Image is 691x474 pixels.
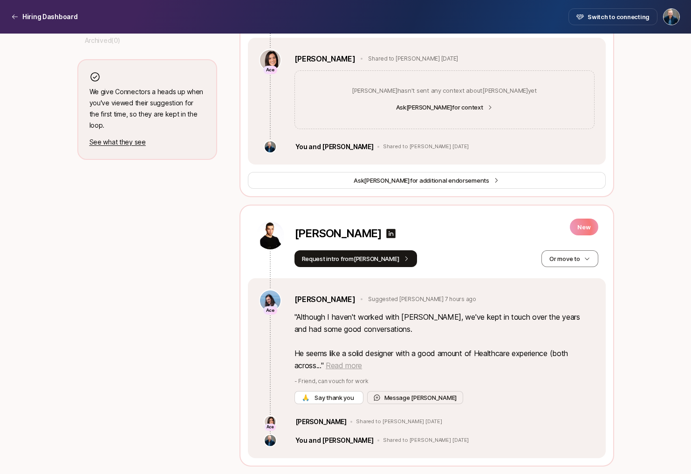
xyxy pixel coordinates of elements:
p: You and [PERSON_NAME] [295,435,374,446]
p: Ace [267,424,274,430]
p: Shared to [PERSON_NAME] [DATE] [368,55,458,63]
span: Switch to connecting [588,12,650,21]
p: " Although I haven't worked with [PERSON_NAME], we've kept in touch over the years and had some g... [294,311,595,371]
img: ACg8ocLS2l1zMprXYdipp7mfi5ZAPgYYEnnfB-SEFN0Ix-QHc6UIcGI=s160-c [265,141,276,152]
span: [PERSON_NAME] [364,177,410,184]
button: 🙏 Say thank you [294,391,363,404]
p: Ace [266,307,275,315]
button: Switch to connecting [568,8,657,25]
p: Archived ( 0 ) [85,35,120,46]
p: New [570,219,598,235]
p: Shared to [PERSON_NAME] [DATE] [356,419,442,425]
img: ACg8ocLS2l1zMprXYdipp7mfi5ZAPgYYEnnfB-SEFN0Ix-QHc6UIcGI=s160-c [265,435,276,446]
button: Ask[PERSON_NAME]for context [390,101,499,114]
p: We give Connectors a heads up when you've viewed their suggestion for the first time, so they are... [89,86,205,131]
button: Or move to [541,250,598,267]
button: Request intro from[PERSON_NAME] [294,250,417,267]
img: 71d7b91d_d7cb_43b4_a7ea_a9b2f2cc6e03.jpg [265,416,276,427]
p: Hiring Dashboard [22,11,78,22]
span: Ask for additional endorsements [354,176,489,185]
p: - Friend, can vouch for work [294,377,595,385]
p: Shared to [PERSON_NAME] [DATE] [383,144,469,150]
p: [PERSON_NAME] [295,416,347,427]
img: 71d7b91d_d7cb_43b4_a7ea_a9b2f2cc6e03.jpg [260,50,281,70]
p: [PERSON_NAME] [294,227,382,240]
img: d819d531_3fc3_409f_b672_51966401da63.jpg [256,221,284,249]
a: [PERSON_NAME] [294,53,356,65]
p: Suggested [PERSON_NAME] 7 hours ago [368,295,476,303]
button: Sagan Schultz [663,8,680,25]
p: Shared to [PERSON_NAME] [DATE] [383,437,469,444]
p: Ace [266,66,275,74]
p: See what they see [89,137,205,148]
p: [PERSON_NAME] hasn't sent any context about [PERSON_NAME] yet [352,86,537,95]
img: 3b21b1e9_db0a_4655_a67f_ab9b1489a185.jpg [260,290,281,311]
p: You and [PERSON_NAME] [295,141,374,152]
span: Say thank you [313,393,356,402]
button: Message [PERSON_NAME] [367,391,464,404]
span: 🙏 [302,393,309,402]
a: [PERSON_NAME] [294,293,356,305]
img: Sagan Schultz [664,9,679,25]
button: Ask[PERSON_NAME]for additional endorsements [248,172,606,189]
span: Read more [326,361,362,370]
